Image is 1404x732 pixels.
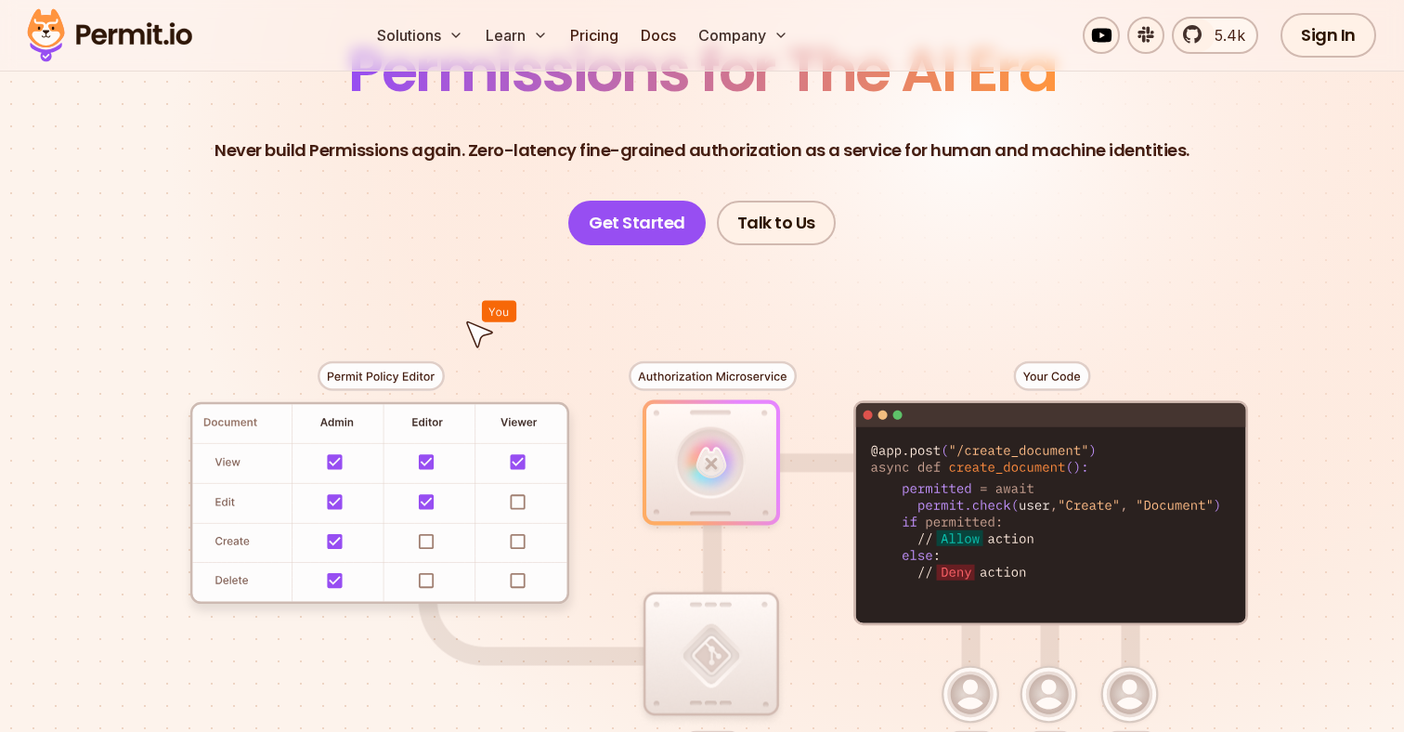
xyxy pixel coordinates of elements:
[1172,17,1258,54] a: 5.4k
[563,17,626,54] a: Pricing
[214,137,1189,163] p: Never build Permissions again. Zero-latency fine-grained authorization as a service for human and...
[19,4,201,67] img: Permit logo
[691,17,796,54] button: Company
[478,17,555,54] button: Learn
[568,201,706,245] a: Get Started
[1203,24,1245,46] span: 5.4k
[1280,13,1376,58] a: Sign In
[370,17,471,54] button: Solutions
[717,201,836,245] a: Talk to Us
[633,17,683,54] a: Docs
